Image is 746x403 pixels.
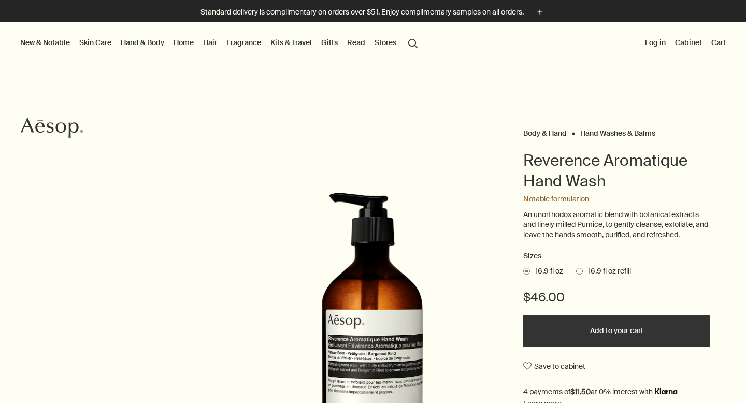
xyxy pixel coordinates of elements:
h1: Reverence Aromatique Hand Wash [523,150,710,192]
button: Open search [404,33,422,52]
button: Log in [643,36,668,49]
nav: primary [18,22,422,64]
span: 16.9 fl oz [530,266,563,277]
a: Body & Hand [523,128,567,133]
button: Save to cabinet [523,357,585,376]
p: Standard delivery is complimentary on orders over $51. Enjoy complimentary samples on all orders. [200,7,524,18]
a: Gifts [319,36,340,49]
a: Skin Care [77,36,113,49]
h2: Sizes [523,250,710,263]
a: Cabinet [673,36,704,49]
a: Home [171,36,196,49]
button: New & Notable [18,36,72,49]
svg: Aesop [21,118,83,138]
p: An unorthodox aromatic blend with botanical extracts and finely milled Pumice, to gently cleanse,... [523,210,710,240]
a: Aesop [18,115,85,143]
a: Hair [201,36,219,49]
nav: supplementary [643,22,728,64]
a: Hand Washes & Balms [580,128,655,133]
a: Read [345,36,367,49]
a: Fragrance [224,36,263,49]
span: 16.9 fl oz refill [583,266,631,277]
a: Kits & Travel [268,36,314,49]
button: Cart [709,36,728,49]
span: $46.00 [523,289,565,306]
button: Standard delivery is complimentary on orders over $51. Enjoy complimentary samples on all orders. [200,6,546,18]
button: Stores [372,36,398,49]
button: Add to your cart - $46.00 [523,315,710,347]
a: Hand & Body [119,36,166,49]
